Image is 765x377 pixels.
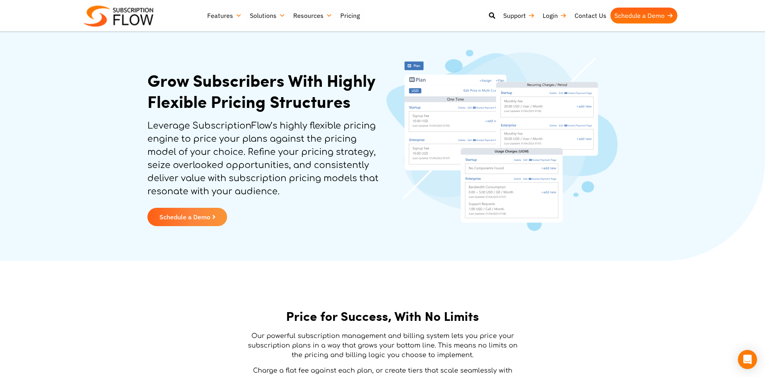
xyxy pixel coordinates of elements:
p: Our powerful subscription management and billing system lets you price your subscription plans in... [247,331,518,360]
p: Leverage SubscriptionFlow’s highly flexible pricing engine to price your plans against the pricin... [147,119,379,198]
a: Pricing [336,8,364,23]
span: Schedule a Demo [159,214,210,220]
img: Subscriptionflow [84,6,153,27]
a: Login [539,8,571,23]
h2: Price for Success, With No Limits [247,309,518,323]
img: pricing-engine-banner [386,50,618,231]
h1: Grow Subscribers With Highly Flexible Pricing Structures [147,70,379,111]
a: Resources [289,8,336,23]
a: Schedule a Demo [147,208,227,226]
a: Schedule a Demo [610,8,677,23]
a: Support [499,8,539,23]
a: Solutions [246,8,289,23]
div: Open Intercom Messenger [738,350,757,369]
a: Contact Us [571,8,610,23]
a: Features [203,8,246,23]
